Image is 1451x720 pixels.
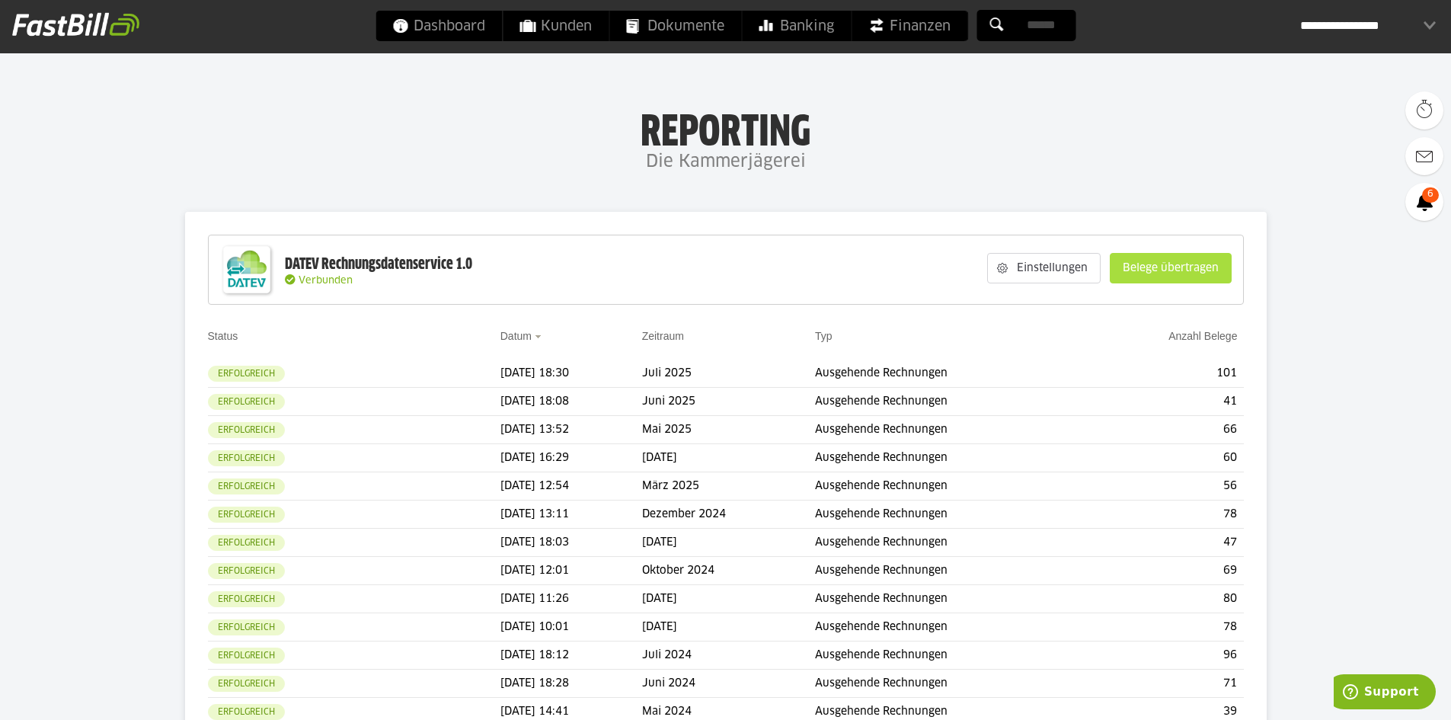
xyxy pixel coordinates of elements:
sl-badge: Erfolgreich [208,704,285,720]
td: 56 [1088,472,1243,501]
td: Oktober 2024 [642,557,815,585]
td: Ausgehende Rechnungen [815,642,1088,670]
img: fastbill_logo_white.png [12,12,139,37]
td: [DATE] 12:01 [500,557,642,585]
td: [DATE] [642,613,815,642]
td: [DATE] 18:03 [500,529,642,557]
a: 6 [1405,183,1443,221]
sl-badge: Erfolgreich [208,648,285,664]
td: [DATE] 18:28 [500,670,642,698]
td: [DATE] 13:52 [500,416,642,444]
td: [DATE] 10:01 [500,613,642,642]
span: 6 [1422,187,1439,203]
td: 78 [1088,613,1243,642]
iframe: Öffnet ein Widget, in dem Sie weitere Informationen finden [1334,674,1436,712]
td: Ausgehende Rechnungen [815,472,1088,501]
td: 71 [1088,670,1243,698]
sl-badge: Erfolgreich [208,591,285,607]
a: Typ [815,330,833,342]
sl-badge: Erfolgreich [208,507,285,523]
td: 60 [1088,444,1243,472]
td: Juni 2025 [642,388,815,416]
a: Dokumente [609,11,741,41]
td: Ausgehende Rechnungen [815,444,1088,472]
sl-badge: Erfolgreich [208,450,285,466]
sl-badge: Erfolgreich [208,422,285,438]
td: Ausgehende Rechnungen [815,501,1088,529]
td: 66 [1088,416,1243,444]
td: 80 [1088,585,1243,613]
td: [DATE] 12:54 [500,472,642,501]
td: [DATE] [642,529,815,557]
sl-badge: Erfolgreich [208,394,285,410]
span: Verbunden [299,276,353,286]
sl-badge: Erfolgreich [208,619,285,635]
a: Kunden [503,11,609,41]
td: [DATE] [642,585,815,613]
a: Anzahl Belege [1168,330,1237,342]
td: [DATE] 11:26 [500,585,642,613]
td: Juni 2024 [642,670,815,698]
td: Ausgehende Rechnungen [815,670,1088,698]
a: Banking [742,11,851,41]
td: Ausgehende Rechnungen [815,557,1088,585]
td: [DATE] 13:11 [500,501,642,529]
a: Dashboard [376,11,502,41]
td: [DATE] 16:29 [500,444,642,472]
span: Dokumente [626,11,724,41]
img: DATEV-Datenservice Logo [216,239,277,300]
td: [DATE] [642,444,815,472]
td: 101 [1088,360,1243,388]
a: Datum [500,330,532,342]
sl-badge: Erfolgreich [208,478,285,494]
td: Juli 2025 [642,360,815,388]
sl-button: Einstellungen [987,253,1101,283]
td: [DATE] 18:30 [500,360,642,388]
span: Finanzen [868,11,951,41]
sl-badge: Erfolgreich [208,563,285,579]
span: Dashboard [392,11,485,41]
div: DATEV Rechnungsdatenservice 1.0 [285,254,472,274]
span: Kunden [519,11,592,41]
td: 47 [1088,529,1243,557]
sl-badge: Erfolgreich [208,366,285,382]
td: Ausgehende Rechnungen [815,388,1088,416]
td: Juli 2024 [642,642,815,670]
td: März 2025 [642,472,815,501]
a: Zeitraum [642,330,684,342]
td: 96 [1088,642,1243,670]
h1: Reporting [152,107,1299,147]
span: Banking [759,11,834,41]
td: 78 [1088,501,1243,529]
sl-button: Belege übertragen [1110,253,1232,283]
td: Ausgehende Rechnungen [815,613,1088,642]
td: [DATE] 18:08 [500,388,642,416]
td: 69 [1088,557,1243,585]
td: Dezember 2024 [642,501,815,529]
td: Ausgehende Rechnungen [815,360,1088,388]
img: sort_desc.gif [535,335,545,338]
sl-badge: Erfolgreich [208,535,285,551]
td: [DATE] 18:12 [500,642,642,670]
td: Ausgehende Rechnungen [815,416,1088,444]
td: Ausgehende Rechnungen [815,529,1088,557]
td: Mai 2025 [642,416,815,444]
a: Status [208,330,238,342]
td: 41 [1088,388,1243,416]
a: Finanzen [852,11,967,41]
td: Ausgehende Rechnungen [815,585,1088,613]
sl-badge: Erfolgreich [208,676,285,692]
